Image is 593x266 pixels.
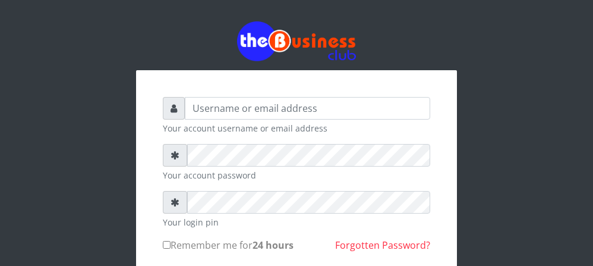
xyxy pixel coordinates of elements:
[163,122,430,134] small: Your account username or email address
[185,97,430,120] input: Username or email address
[163,238,294,252] label: Remember me for
[335,239,430,252] a: Forgotten Password?
[163,169,430,181] small: Your account password
[163,241,171,249] input: Remember me for24 hours
[163,216,430,229] small: Your login pin
[253,239,294,252] b: 24 hours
